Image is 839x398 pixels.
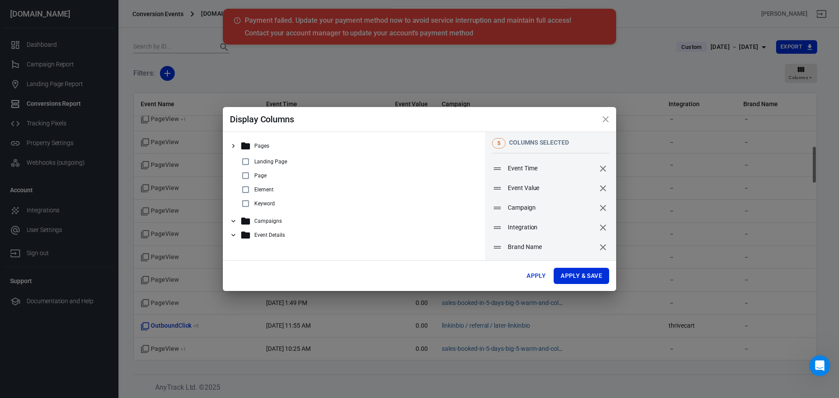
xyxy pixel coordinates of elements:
span: Campaign [508,203,595,212]
button: remove [596,201,610,215]
iframe: Intercom live chat [809,355,830,376]
button: remove [596,220,610,235]
button: remove [596,181,610,196]
button: Apply & Save [554,268,609,284]
span: Integration [508,223,595,232]
button: remove [596,240,610,255]
div: Brand Nameremove [485,237,616,257]
span: Brand Name [508,242,595,252]
span: columns selected [509,139,569,146]
div: Integrationremove [485,218,616,237]
button: Apply [522,268,550,284]
div: Campaignremove [485,198,616,218]
span: Event Time [508,164,595,173]
span: 5 [494,139,503,148]
p: Page [254,173,267,179]
p: Campaigns [254,218,282,224]
button: remove [596,161,610,176]
p: Pages [254,143,269,149]
div: Event Timeremove [485,159,616,178]
p: Element [254,187,274,193]
p: Keyword [254,201,275,207]
p: Event Details [254,232,284,238]
div: Event Valueremove [485,178,616,198]
button: close [595,109,616,130]
span: Event Value [508,183,595,193]
p: Landing Page [254,159,287,165]
span: Display Columns [230,114,294,125]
